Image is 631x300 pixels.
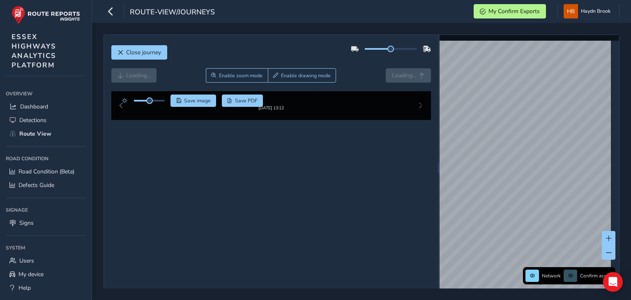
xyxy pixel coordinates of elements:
[542,272,561,279] span: Network
[6,88,86,100] div: Overview
[19,130,51,138] span: Route View
[6,204,86,216] div: Signage
[222,95,263,107] button: PDF
[12,6,80,24] img: rr logo
[603,272,623,292] div: Open Intercom Messenger
[6,216,86,230] a: Signs
[6,178,86,192] a: Defects Guide
[19,219,34,227] span: Signs
[20,103,48,111] span: Dashboard
[18,270,44,278] span: My device
[488,7,540,15] span: My Confirm Exports
[219,72,263,79] span: Enable zoom mode
[170,95,216,107] button: Save
[18,284,31,292] span: Help
[6,254,86,268] a: Users
[6,127,86,141] a: Route View
[6,152,86,165] div: Road Condition
[281,72,331,79] span: Enable drawing mode
[6,100,86,113] a: Dashboard
[564,4,613,18] button: Haydn Brook
[126,48,161,56] span: Close journey
[111,45,167,60] button: Close journey
[580,272,613,279] span: Confirm assets
[19,116,46,124] span: Detections
[268,68,336,83] button: Draw
[581,4,610,18] span: Haydn Brook
[235,97,258,104] span: Save PDF
[6,281,86,295] a: Help
[6,113,86,127] a: Detections
[184,97,211,104] span: Save image
[246,104,296,111] img: Thumbnail frame
[6,242,86,254] div: System
[130,7,215,18] span: route-view/journeys
[18,168,74,175] span: Road Condition (Beta)
[474,4,546,18] button: My Confirm Exports
[12,32,56,70] span: ESSEX HIGHWAYS ANALYTICS PLATFORM
[6,268,86,281] a: My device
[564,4,578,18] img: diamond-layout
[246,111,296,118] div: [DATE] 13:12
[206,68,268,83] button: Zoom
[19,257,34,265] span: Users
[18,181,54,189] span: Defects Guide
[6,165,86,178] a: Road Condition (Beta)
